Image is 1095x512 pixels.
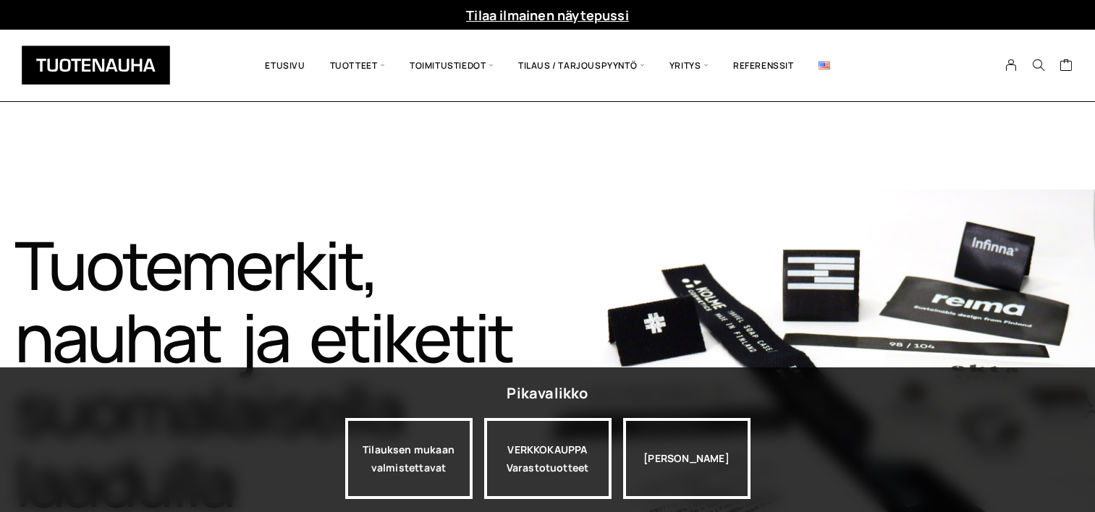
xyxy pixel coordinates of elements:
a: VERKKOKAUPPAVarastotuotteet [484,418,612,499]
span: Tilaus / Tarjouspyyntö [506,40,657,90]
a: My Account [997,59,1026,72]
span: Yritys [657,40,721,90]
img: English [819,61,830,69]
a: Tilauksen mukaan valmistettavat [345,418,473,499]
div: VERKKOKAUPPA Varastotuotteet [484,418,612,499]
a: Etusivu [253,40,317,90]
span: Tuotteet [318,40,397,90]
span: Toimitustiedot [397,40,506,90]
a: Referenssit [721,40,806,90]
img: Tuotenauha Oy [22,46,170,85]
button: Search [1025,59,1052,72]
div: Pikavalikko [507,380,588,406]
a: Tilaa ilmainen näytepussi [466,7,629,24]
a: Cart [1060,58,1073,75]
div: [PERSON_NAME] [623,418,751,499]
